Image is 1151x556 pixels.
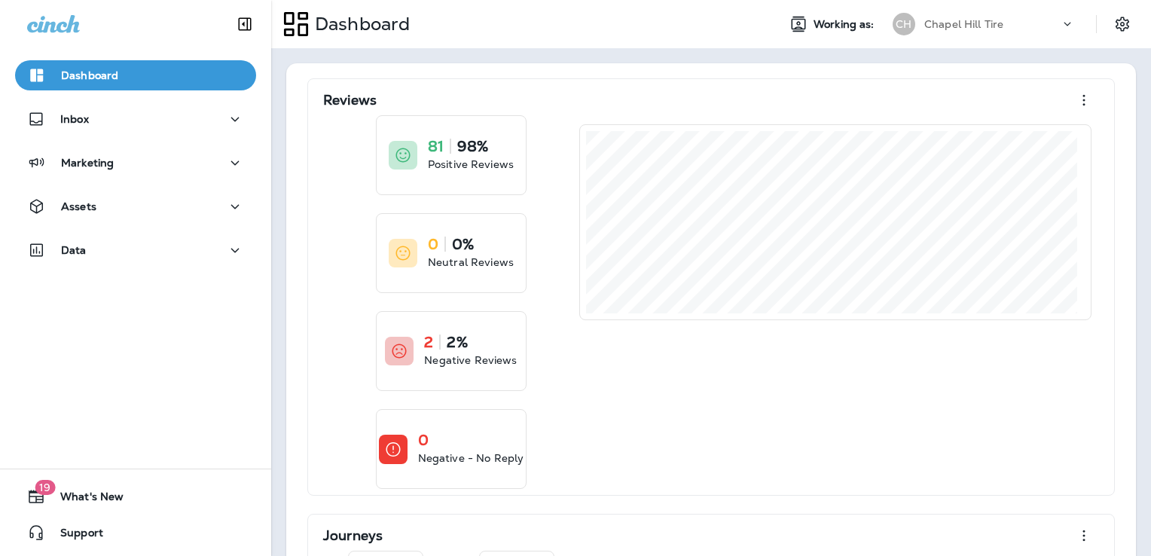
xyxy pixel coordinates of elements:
p: Reviews [323,93,377,108]
p: 98% [457,139,488,154]
p: 81 [428,139,444,154]
p: 0 [428,237,438,252]
p: 2 [424,335,433,350]
p: Inbox [60,113,89,125]
p: 0 [418,432,429,448]
p: Data [61,244,87,256]
button: Dashboard [15,60,256,90]
span: Working as: [814,18,878,31]
button: Inbox [15,104,256,134]
p: Dashboard [61,69,118,81]
p: Journeys [323,528,383,543]
button: Data [15,235,256,265]
button: Support [15,518,256,548]
button: 19What's New [15,481,256,512]
button: Assets [15,191,256,221]
span: 19 [35,480,55,495]
div: CH [893,13,915,35]
p: Dashboard [309,13,410,35]
button: Collapse Sidebar [224,9,266,39]
p: 0% [452,237,474,252]
p: Marketing [61,157,114,169]
span: Support [45,527,103,545]
span: What's New [45,490,124,509]
button: Settings [1109,11,1136,38]
p: Neutral Reviews [428,255,514,270]
p: Negative - No Reply [418,451,524,466]
p: Positive Reviews [428,157,514,172]
p: 2% [447,335,467,350]
button: Marketing [15,148,256,178]
p: Negative Reviews [424,353,517,368]
p: Assets [61,200,96,212]
p: Chapel Hill Tire [924,18,1003,30]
